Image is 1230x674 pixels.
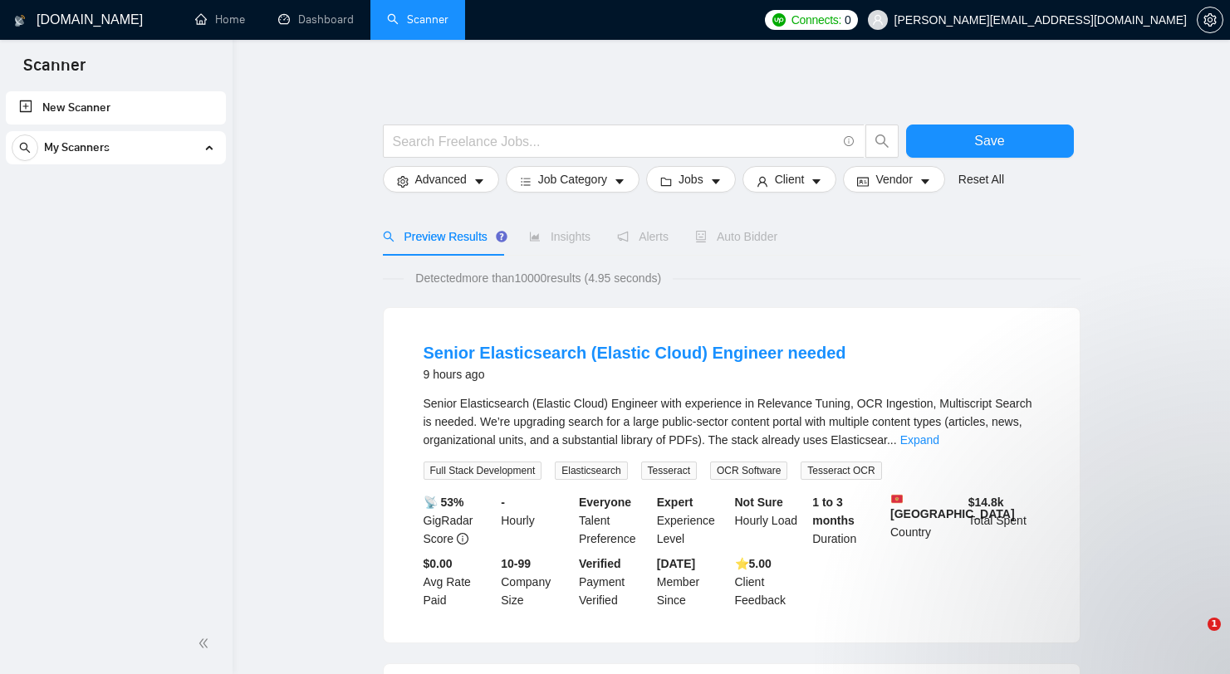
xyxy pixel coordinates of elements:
[424,462,542,480] span: Full Stack Development
[44,131,110,164] span: My Scanners
[12,142,37,154] span: search
[641,462,697,480] span: Tesseract
[383,166,499,193] button: settingAdvancedcaret-down
[875,170,912,188] span: Vendor
[397,175,409,188] span: setting
[866,134,898,149] span: search
[812,496,855,527] b: 1 to 3 months
[845,11,851,29] span: 0
[742,166,837,193] button: userClientcaret-down
[10,53,99,88] span: Scanner
[497,554,576,609] div: Company Size
[494,229,509,244] div: Tooltip anchor
[520,175,532,188] span: bars
[501,557,531,570] b: 10-99
[654,554,732,609] div: Member Since
[968,496,1004,509] b: $ 14.8k
[579,557,621,570] b: Verified
[657,496,693,509] b: Expert
[420,554,498,609] div: Avg Rate Paid
[660,175,672,188] span: folder
[735,496,783,509] b: Not Sure
[801,462,881,480] span: Tesseract OCR
[473,175,485,188] span: caret-down
[393,131,836,152] input: Search Freelance Jobs...
[695,231,707,242] span: robot
[424,394,1040,449] div: Senior Elasticsearch (Elastic Cloud) Engineer with experience in Relevance Tuning, OCR Ingestion,...
[732,493,810,548] div: Hourly Load
[457,533,468,545] span: info-circle
[529,230,590,243] span: Insights
[657,557,695,570] b: [DATE]
[538,170,607,188] span: Job Category
[195,12,245,27] a: homeHome
[654,493,732,548] div: Experience Level
[772,13,786,27] img: upwork-logo.png
[6,131,226,171] li: My Scanners
[811,175,822,188] span: caret-down
[529,231,541,242] span: area-chart
[887,493,965,548] div: Country
[958,170,1004,188] a: Reset All
[383,230,502,243] span: Preview Results
[420,493,498,548] div: GigRadar Score
[695,230,777,243] span: Auto Bidder
[198,635,214,652] span: double-left
[1197,13,1223,27] a: setting
[1174,618,1213,657] iframe: Intercom live chat
[617,230,669,243] span: Alerts
[14,7,26,34] img: logo
[710,462,787,480] span: OCR Software
[1198,13,1223,27] span: setting
[775,170,805,188] span: Client
[906,125,1074,158] button: Save
[404,269,673,287] span: Detected more than 10000 results (4.95 seconds)
[710,175,722,188] span: caret-down
[1197,7,1223,33] button: setting
[872,14,884,26] span: user
[501,496,505,509] b: -
[887,433,897,447] span: ...
[12,134,38,161] button: search
[735,557,772,570] b: ⭐️ 5.00
[679,170,703,188] span: Jobs
[919,175,931,188] span: caret-down
[278,12,354,27] a: dashboardDashboard
[497,493,576,548] div: Hourly
[757,175,768,188] span: user
[506,166,640,193] button: barsJob Categorycaret-down
[424,557,453,570] b: $0.00
[19,91,213,125] a: New Scanner
[576,554,654,609] div: Payment Verified
[6,91,226,125] li: New Scanner
[555,462,627,480] span: Elasticsearch
[791,11,841,29] span: Connects:
[614,175,625,188] span: caret-down
[843,166,944,193] button: idcardVendorcaret-down
[974,130,1004,151] span: Save
[1208,618,1221,631] span: 1
[383,231,394,242] span: search
[424,364,846,384] div: 9 hours ago
[965,493,1043,548] div: Total Spent
[865,125,899,158] button: search
[387,12,448,27] a: searchScanner
[809,493,887,548] div: Duration
[424,496,464,509] b: 📡 53%
[900,433,939,447] a: Expand
[617,231,629,242] span: notification
[424,344,846,362] a: Senior Elasticsearch (Elastic Cloud) Engineer needed
[579,496,631,509] b: Everyone
[424,397,1032,447] span: Senior Elasticsearch (Elastic Cloud) Engineer with experience in Relevance Tuning, OCR Ingestion,...
[890,493,1015,520] b: [GEOGRAPHIC_DATA]
[732,554,810,609] div: Client Feedback
[646,166,736,193] button: folderJobscaret-down
[415,170,467,188] span: Advanced
[857,175,869,188] span: idcard
[891,493,903,505] img: 🇲🇪
[576,493,654,548] div: Talent Preference
[844,136,855,147] span: info-circle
